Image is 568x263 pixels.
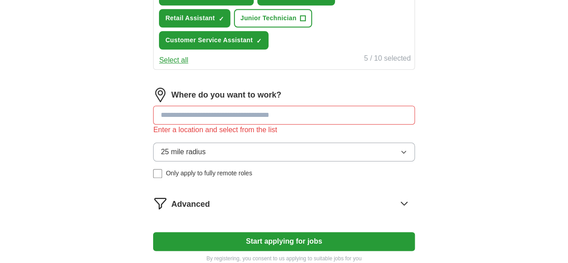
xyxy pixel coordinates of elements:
span: Only apply to fully remote roles [166,169,252,178]
div: Enter a location and select from the list [153,125,414,135]
div: 5 / 10 selected [364,53,411,66]
span: Retail Assistant [165,13,215,23]
span: Advanced [171,198,210,210]
span: ✓ [218,15,224,22]
button: Start applying for jobs [153,232,414,251]
span: Junior Technician [240,13,296,23]
img: location.png [153,88,167,102]
img: filter [153,196,167,210]
button: Customer Service Assistant✓ [159,31,269,49]
label: Where do you want to work? [171,89,281,101]
button: 25 mile radius [153,143,414,161]
span: Customer Service Assistant [165,36,253,45]
button: Select all [159,55,188,66]
button: Retail Assistant✓ [159,9,230,27]
span: 25 mile radius [161,147,206,157]
input: Only apply to fully remote roles [153,169,162,178]
button: Junior Technician [234,9,312,27]
span: ✓ [256,37,262,45]
p: By registering, you consent to us applying to suitable jobs for you [153,254,414,263]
